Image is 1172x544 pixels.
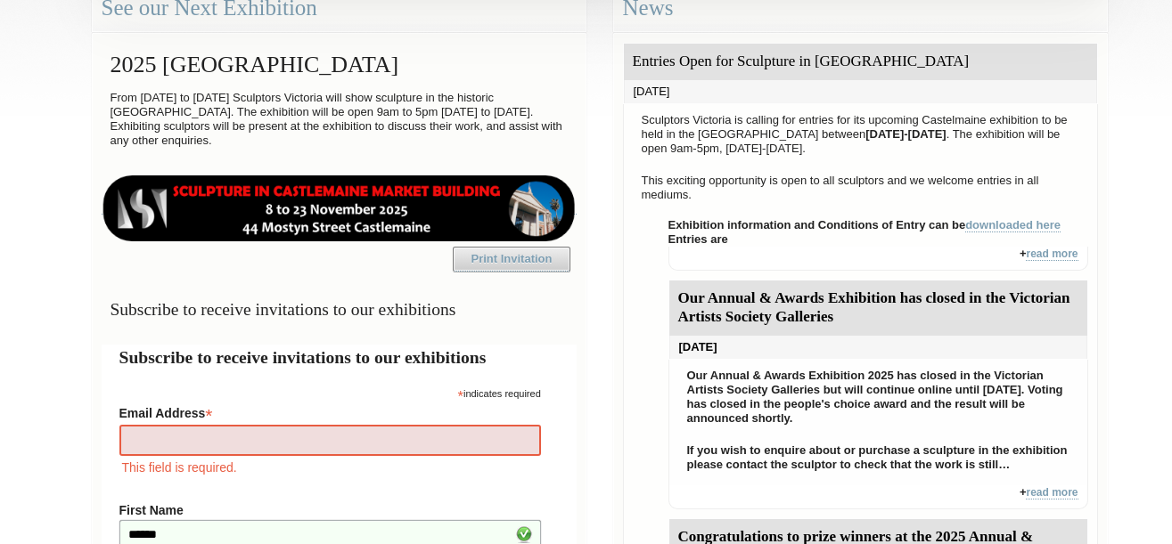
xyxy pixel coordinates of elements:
[119,401,541,422] label: Email Address
[678,364,1078,430] p: Our Annual & Awards Exhibition 2025 has closed in the Victorian Artists Society Galleries but wil...
[1026,248,1078,261] a: read more
[668,247,1088,271] div: +
[668,218,1061,232] strong: Exhibition information and Conditions of Entry can be
[865,127,947,141] strong: [DATE]-[DATE]
[119,458,541,477] div: This field is required.
[669,336,1087,359] div: [DATE]
[633,109,1088,160] p: Sculptors Victoria is calling for entries for its upcoming Castelmaine exhibition to be held in t...
[102,292,577,327] h3: Subscribe to receive invitations to our exhibitions
[102,175,577,241] img: castlemaine-ldrbd25v2.png
[669,280,1087,336] div: Our Annual & Awards Exhibition has closed in the Victorian Artists Society Galleries
[668,485,1088,509] div: +
[453,247,570,272] a: Print Invitation
[119,384,541,401] div: indicates required
[633,169,1088,207] p: This exciting opportunity is open to all sculptors and we welcome entries in all mediums.
[102,43,577,86] h2: 2025 [GEOGRAPHIC_DATA]
[965,218,1061,232] a: downloaded here
[1026,486,1078,499] a: read more
[624,44,1097,80] div: Entries Open for Sculpture in [GEOGRAPHIC_DATA]
[102,86,577,152] p: From [DATE] to [DATE] Sculptors Victoria will show sculpture in the historic [GEOGRAPHIC_DATA]. T...
[624,80,1097,103] div: [DATE]
[119,345,559,370] h2: Subscribe to receive invitations to our exhibitions
[119,503,541,517] label: First Name
[678,439,1078,476] p: If you wish to enquire about or purchase a sculpture in the exhibition please contact the sculpto...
